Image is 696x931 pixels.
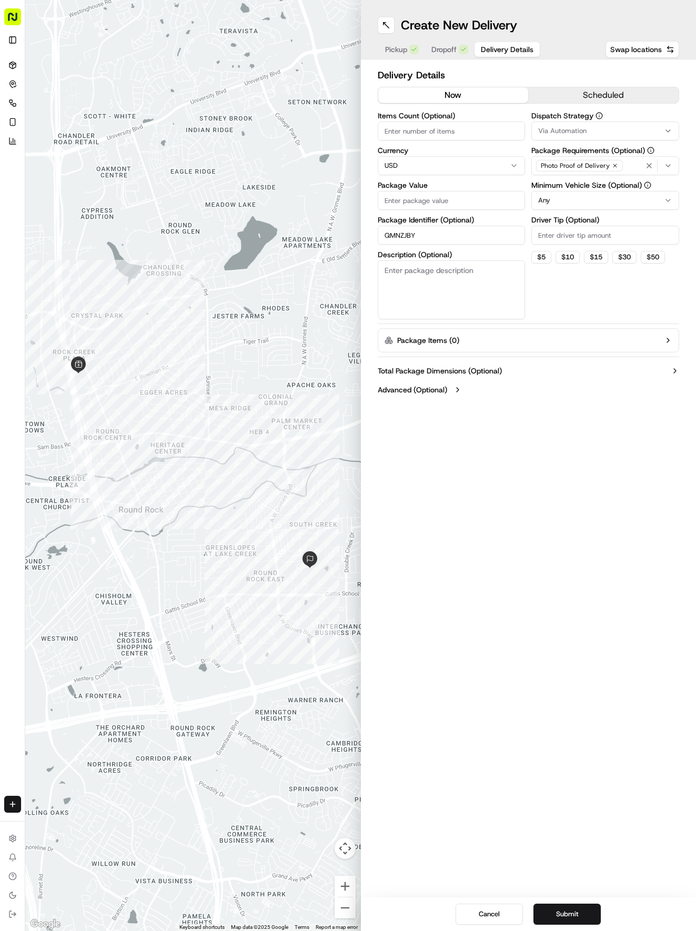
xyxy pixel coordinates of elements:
p: Welcome 👋 [11,42,191,59]
input: Enter package identifier [378,226,526,245]
label: Package Value [378,181,526,189]
button: Package Items (0) [378,328,680,352]
h2: Delivery Details [378,68,680,83]
a: Open this area in Google Maps (opens a new window) [28,917,63,931]
span: Delivery Details [481,44,533,55]
img: Hayden (Assistant Store Manager) [11,153,27,170]
input: Enter number of items [378,122,526,140]
button: $30 [612,251,637,264]
input: Enter package value [378,191,526,210]
img: Nash [11,11,32,32]
span: Via Automation [538,126,587,136]
button: Dispatch Strategy [596,112,603,119]
button: scheduled [528,87,679,103]
button: Map camera controls [335,838,356,859]
span: [DATE] [151,163,173,171]
button: See all [163,135,191,147]
div: 💻 [89,208,97,216]
h1: Create New Delivery [401,17,517,34]
img: 1736555255976-a54dd68f-1ca7-489b-9aae-adbdc363a1c4 [11,100,29,119]
button: Zoom out [335,897,356,918]
span: API Documentation [99,207,169,217]
button: Zoom in [335,876,356,897]
span: Pylon [105,232,127,240]
label: Dispatch Strategy [531,112,679,119]
span: Map data ©2025 Google [231,924,288,930]
label: Driver Tip (Optional) [531,216,679,224]
button: Total Package Dimensions (Optional) [378,366,680,376]
span: Dropoff [431,44,457,55]
button: $10 [556,251,580,264]
button: $15 [584,251,608,264]
a: Report a map error [316,924,358,930]
button: $5 [531,251,551,264]
label: Package Requirements (Optional) [531,147,679,154]
a: Powered byPylon [74,232,127,240]
div: Start new chat [47,100,173,111]
label: Items Count (Optional) [378,112,526,119]
button: Start new chat [179,104,191,116]
button: Swap locations [606,41,679,58]
span: Photo Proof of Delivery [541,161,610,170]
span: • [145,163,149,171]
button: Advanced (Optional) [378,384,680,395]
label: Package Items ( 0 ) [397,335,459,346]
button: Minimum Vehicle Size (Optional) [644,181,651,189]
label: Minimum Vehicle Size (Optional) [531,181,679,189]
label: Currency [378,147,526,154]
button: Via Automation [531,122,679,140]
button: Cancel [456,904,523,925]
button: now [378,87,529,103]
button: Keyboard shortcuts [179,924,225,931]
a: 📗Knowledge Base [6,203,85,221]
button: $50 [641,251,665,264]
input: Got a question? Start typing here... [27,68,189,79]
input: Enter driver tip amount [531,226,679,245]
button: Submit [533,904,601,925]
button: Photo Proof of Delivery [531,156,679,175]
button: Package Requirements (Optional) [647,147,654,154]
a: 💻API Documentation [85,203,173,221]
div: 📗 [11,208,19,216]
label: Package Identifier (Optional) [378,216,526,224]
div: We're available if you need us! [47,111,145,119]
a: Terms (opens in new tab) [295,924,309,930]
span: Knowledge Base [21,207,80,217]
img: 9188753566659_6852d8bf1fb38e338040_72.png [22,100,41,119]
img: Google [28,917,63,931]
span: Swap locations [610,44,662,55]
span: [PERSON_NAME] (Assistant Store Manager) [33,163,143,171]
span: Pickup [385,44,407,55]
label: Total Package Dimensions (Optional) [378,366,502,376]
div: Past conversations [11,137,70,145]
label: Advanced (Optional) [378,384,447,395]
label: Description (Optional) [378,251,526,258]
